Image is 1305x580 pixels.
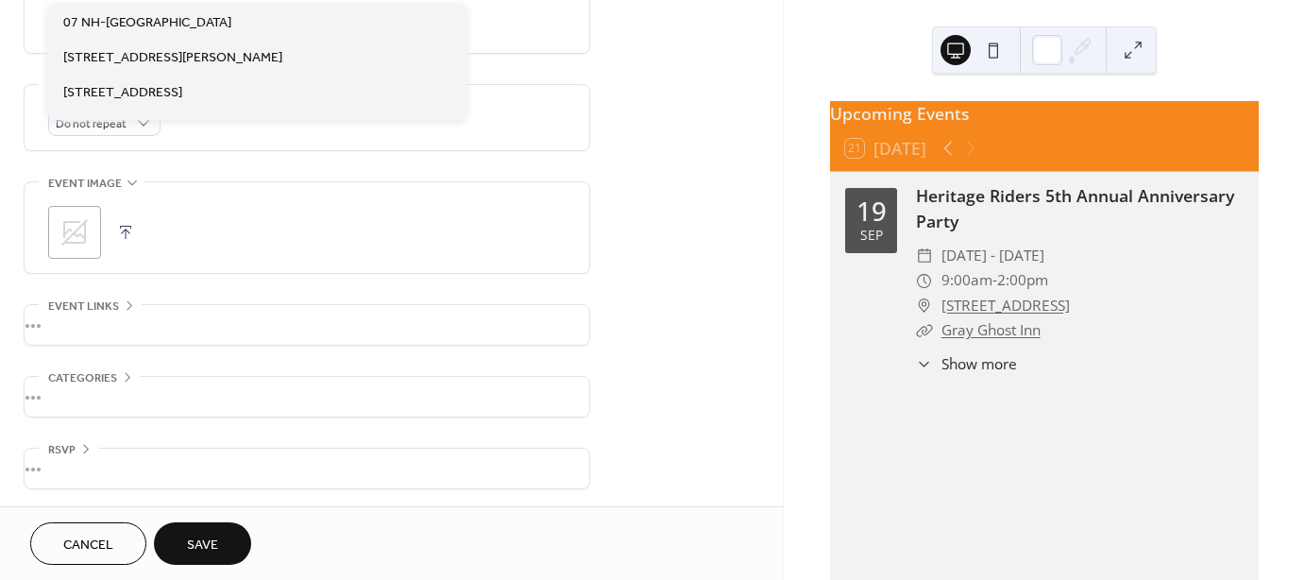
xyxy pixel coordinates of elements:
[941,320,1041,340] a: Gray Ghost Inn
[916,184,1234,231] a: Heritage Riders 5th Annual Anniversary Party
[25,449,589,488] div: •••
[941,294,1070,318] a: [STREET_ADDRESS]
[63,83,182,103] span: [STREET_ADDRESS]
[25,377,589,417] div: •••
[992,268,997,293] span: -
[48,297,119,316] span: Event links
[48,440,76,460] span: RSVP
[916,353,933,375] div: ​
[25,305,589,345] div: •••
[916,268,933,293] div: ​
[830,101,1259,126] div: Upcoming Events
[48,368,117,388] span: Categories
[916,244,933,268] div: ​
[56,113,127,135] span: Do not repeat
[916,318,933,343] div: ​
[154,522,251,565] button: Save
[48,174,122,194] span: Event image
[30,522,146,565] button: Cancel
[860,229,883,242] div: Sep
[63,13,231,33] span: 07 NH-[GEOGRAPHIC_DATA]
[941,244,1044,268] span: [DATE] - [DATE]
[941,353,1017,375] span: Show more
[916,353,1016,375] button: ​Show more
[997,268,1048,293] span: 2:00pm
[63,118,282,138] span: [STREET_ADDRESS][PERSON_NAME]
[48,206,101,259] div: ;
[187,536,218,555] span: Save
[916,294,933,318] div: ​
[941,268,992,293] span: 9:00am
[856,198,887,225] div: 19
[63,536,113,555] span: Cancel
[63,48,282,68] span: [STREET_ADDRESS][PERSON_NAME]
